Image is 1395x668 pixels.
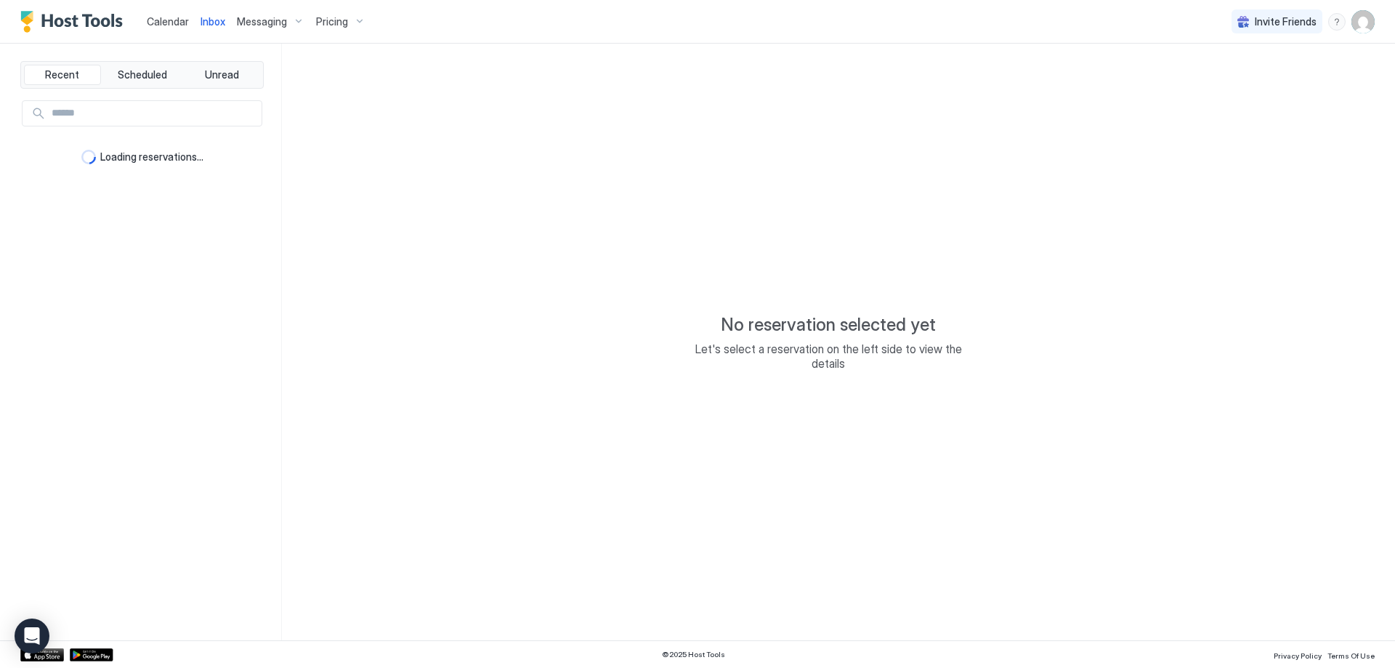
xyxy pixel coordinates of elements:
[46,101,262,126] input: Input Field
[1327,651,1375,660] span: Terms Of Use
[100,150,203,164] span: Loading reservations...
[81,150,96,164] div: loading
[20,61,264,89] div: tab-group
[205,68,239,81] span: Unread
[45,68,79,81] span: Recent
[721,314,936,336] span: No reservation selected yet
[20,648,64,661] a: App Store
[1255,15,1317,28] span: Invite Friends
[20,11,129,33] a: Host Tools Logo
[662,650,725,659] span: © 2025 Host Tools
[118,68,167,81] span: Scheduled
[201,14,225,29] a: Inbox
[104,65,181,85] button: Scheduled
[147,15,189,28] span: Calendar
[70,648,113,661] a: Google Play Store
[316,15,348,28] span: Pricing
[1327,647,1375,662] a: Terms Of Use
[1351,10,1375,33] div: User profile
[1328,13,1346,31] div: menu
[183,65,260,85] button: Unread
[15,619,49,653] div: Open Intercom Messenger
[237,15,287,28] span: Messaging
[1274,651,1322,660] span: Privacy Policy
[201,15,225,28] span: Inbox
[683,342,974,371] span: Let's select a reservation on the left side to view the details
[24,65,101,85] button: Recent
[1274,647,1322,662] a: Privacy Policy
[147,14,189,29] a: Calendar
